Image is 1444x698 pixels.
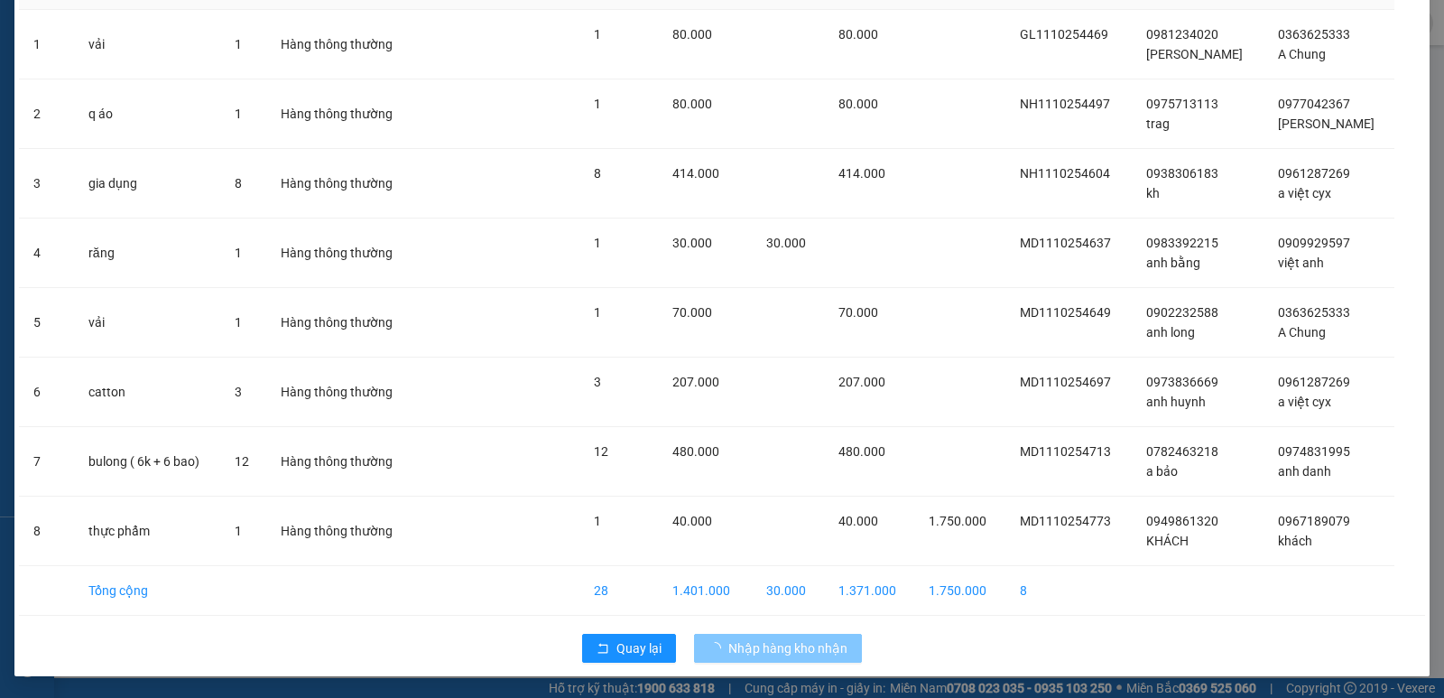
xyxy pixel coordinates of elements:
[838,166,885,181] span: 414.000
[1278,186,1331,200] span: a việt cyx
[1020,514,1111,528] span: MD1110254773
[1278,97,1350,111] span: 0977042367
[582,634,676,663] button: rollbackQuay lại
[597,642,609,656] span: rollback
[594,444,608,459] span: 12
[74,566,221,616] td: Tổng cộng
[594,514,601,528] span: 1
[19,10,74,79] td: 1
[1020,27,1108,42] span: GL1110254469
[266,358,414,427] td: Hàng thông thường
[838,444,885,459] span: 480.000
[19,149,74,219] td: 3
[74,149,221,219] td: gia dụng
[74,10,221,79] td: vải
[74,358,221,427] td: catton
[824,566,915,616] td: 1.371.000
[1146,166,1218,181] span: 0938306183
[19,79,74,149] td: 2
[728,638,847,658] span: Nhập hàng kho nhận
[1146,47,1243,61] span: [PERSON_NAME]
[1146,256,1200,270] span: anh bằng
[766,236,806,250] span: 30.000
[672,97,712,111] span: 80.000
[1146,186,1160,200] span: kh
[1146,444,1218,459] span: 0782463218
[658,566,752,616] td: 1.401.000
[266,10,414,79] td: Hàng thông thường
[1278,256,1324,270] span: việt anh
[74,79,221,149] td: q áo
[672,444,719,459] span: 480.000
[616,638,662,658] span: Quay lại
[74,427,221,497] td: bulong ( 6k + 6 bao)
[1020,375,1111,389] span: MD1110254697
[1146,27,1218,42] span: 0981234020
[235,385,242,399] span: 3
[235,315,242,330] span: 1
[1020,444,1111,459] span: MD1110254713
[1278,464,1331,479] span: anh danh
[594,27,601,42] span: 1
[1278,305,1350,320] span: 0363625333
[1146,305,1218,320] span: 0902232588
[672,514,712,528] span: 40.000
[694,634,862,663] button: Nhập hàng kho nhận
[672,236,712,250] span: 30.000
[672,27,712,42] span: 80.000
[1278,47,1326,61] span: A Chung
[1146,97,1218,111] span: 0975713113
[235,246,242,260] span: 1
[579,566,658,616] td: 28
[235,107,242,121] span: 1
[1146,534,1189,548] span: KHÁCH
[1278,166,1350,181] span: 0961287269
[929,514,986,528] span: 1.750.000
[672,305,712,320] span: 70.000
[1146,464,1178,479] span: a bảo
[235,37,242,51] span: 1
[266,427,414,497] td: Hàng thông thường
[1278,514,1350,528] span: 0967189079
[266,79,414,149] td: Hàng thông thường
[1278,116,1375,131] span: [PERSON_NAME]
[1278,395,1331,409] span: a việt cyx
[1146,514,1218,528] span: 0949861320
[235,176,242,191] span: 8
[838,514,878,528] span: 40.000
[19,497,74,566] td: 8
[1146,325,1195,340] span: anh long
[266,219,414,288] td: Hàng thông thường
[1278,375,1350,389] span: 0961287269
[1278,444,1350,459] span: 0974831995
[672,375,719,389] span: 207.000
[838,305,878,320] span: 70.000
[672,166,719,181] span: 414.000
[235,454,249,469] span: 12
[594,166,601,181] span: 8
[838,27,878,42] span: 80.000
[1020,166,1110,181] span: NH1110254604
[594,375,601,389] span: 3
[752,566,824,616] td: 30.000
[1278,236,1350,250] span: 0909929597
[19,288,74,358] td: 5
[1146,116,1170,131] span: trag
[19,219,74,288] td: 4
[266,288,414,358] td: Hàng thông thường
[1278,534,1312,548] span: khách
[74,497,221,566] td: thực phẩm
[1020,305,1111,320] span: MD1110254649
[838,97,878,111] span: 80.000
[1278,27,1350,42] span: 0363625333
[235,524,242,538] span: 1
[266,497,414,566] td: Hàng thông thường
[1020,236,1111,250] span: MD1110254637
[838,375,885,389] span: 207.000
[914,566,1005,616] td: 1.750.000
[1005,566,1132,616] td: 8
[708,642,728,655] span: loading
[19,427,74,497] td: 7
[1146,375,1218,389] span: 0973836669
[266,149,414,219] td: Hàng thông thường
